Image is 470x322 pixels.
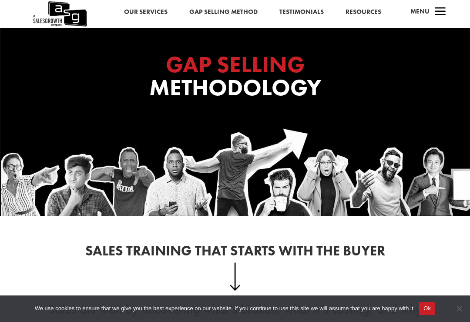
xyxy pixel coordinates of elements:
[35,304,415,313] span: We use cookies to ensure that we give you the best experience on our website. If you continue to ...
[419,302,435,315] button: Ok
[189,7,258,18] a: Gap Selling Method
[346,7,381,18] a: Resources
[61,53,409,104] h1: Methodology
[124,7,168,18] a: Our Services
[166,50,305,79] span: GAP SELLING
[47,244,423,262] h2: Sales Training That Starts With the Buyer
[279,7,324,18] a: Testimonials
[230,262,241,290] img: down-arrow
[455,304,463,313] span: No
[410,7,430,16] span: Menu
[432,3,449,21] span: a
